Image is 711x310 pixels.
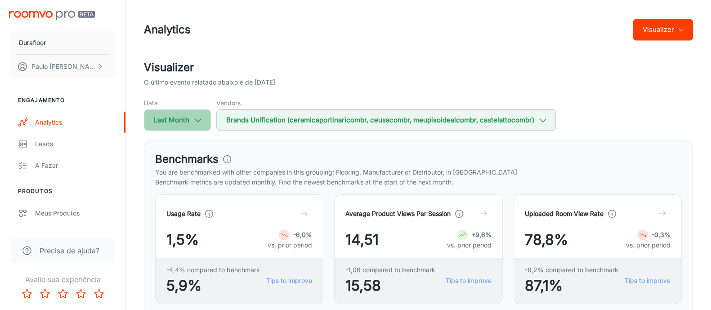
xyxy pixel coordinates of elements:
button: Rate 2 star [36,285,54,303]
span: -4,4% compared to benchmark [166,265,260,275]
strong: +9,6% [471,231,492,238]
button: Rate 1 star [18,285,36,303]
a: Tips to improve [266,276,312,286]
p: vs. prior period [447,240,492,250]
p: Avalie sua experiência [7,274,118,285]
div: Analytics [35,117,116,127]
span: 78,8% [525,229,568,251]
h4: Average Product Views Per Session [345,209,451,219]
p: Benchmark metrics are updated monthly. Find the newest benchmarks at the start of the next month. [155,177,682,187]
h1: Analytics [144,22,191,38]
h2: Visualizer [144,59,693,76]
button: Visualizer [633,19,693,40]
h4: Uploaded Room View Rate [525,209,604,219]
img: Roomvo PRO Beta [9,11,95,20]
a: Tips to improve [446,276,492,286]
span: 87,1% [525,275,618,297]
strong: -6,0% [293,231,312,238]
button: Last Month [144,109,211,131]
p: Paulo [PERSON_NAME] [31,62,95,72]
h5: Vendors [216,98,556,108]
h3: Benchmarks [155,151,219,167]
span: -1,06 compared to benchmark [345,265,435,275]
span: 14,51 [345,229,379,251]
button: Durafloor [9,31,116,54]
span: 15,58 [345,275,435,297]
h4: Usage Rate [166,209,201,219]
strong: -0,3% [652,231,671,238]
span: Precisa de ajuda? [40,245,99,256]
h5: Data [144,98,211,108]
p: You are benchmarked with other companies in this grouping: Flooring, Manufacturer or Distributor,... [155,167,682,177]
span: 1,5% [166,229,199,251]
p: O último evento relatado abaixo é de [DATE] [144,77,275,87]
span: -8,2% compared to benchmark [525,265,618,275]
button: Rate 5 star [90,285,108,303]
div: A fazer [35,161,116,171]
div: Leads [35,139,116,149]
div: Meus Produtos [35,208,116,218]
button: Rate 4 star [72,285,90,303]
p: vs. prior period [626,240,671,250]
span: 5,9% [166,275,260,297]
a: Tips to improve [625,276,671,286]
button: Paulo [PERSON_NAME] [9,55,116,78]
p: vs. prior period [268,240,312,250]
p: Durafloor [19,38,46,48]
button: Brands Unification (ceramicaportinaricombr, ceusacombr, meupisoidealcombr, castelattocombr) [216,109,556,131]
button: Rate 3 star [54,285,72,303]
